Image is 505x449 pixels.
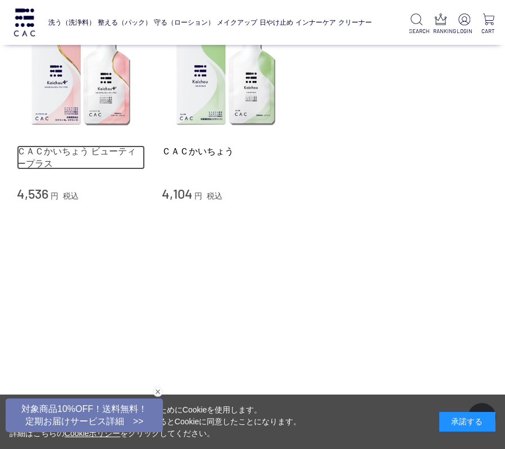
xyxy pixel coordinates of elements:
[481,27,496,35] p: CART
[481,13,496,35] a: CART
[17,145,145,169] a: ＣＡＣかいちょう ビューティープラス
[17,185,48,201] span: 4,536
[338,11,372,34] a: クリーナー
[409,27,424,35] p: SEARCH
[457,27,472,35] p: LOGIN
[63,191,79,200] span: 税込
[98,11,152,34] a: 整える（パック）
[17,9,145,137] img: ＣＡＣかいちょう ビューティープラス
[194,191,202,200] span: 円
[433,27,448,35] p: RANKING
[260,11,293,34] a: 日やけ止め
[162,185,193,201] span: 4,104
[295,11,336,34] a: インナーケア
[162,9,290,137] img: ＣＡＣかいちょう
[207,191,222,200] span: 税込
[51,191,58,200] span: 円
[154,11,215,34] a: 守る（ローション）
[433,13,448,35] a: RANKING
[12,8,37,36] img: logo
[457,13,472,35] a: LOGIN
[162,145,290,157] a: ＣＡＣかいちょう
[217,11,257,34] a: メイクアップ
[48,11,95,34] a: 洗う（洗浄料）
[439,412,495,432] div: 承諾する
[409,13,424,35] a: SEARCH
